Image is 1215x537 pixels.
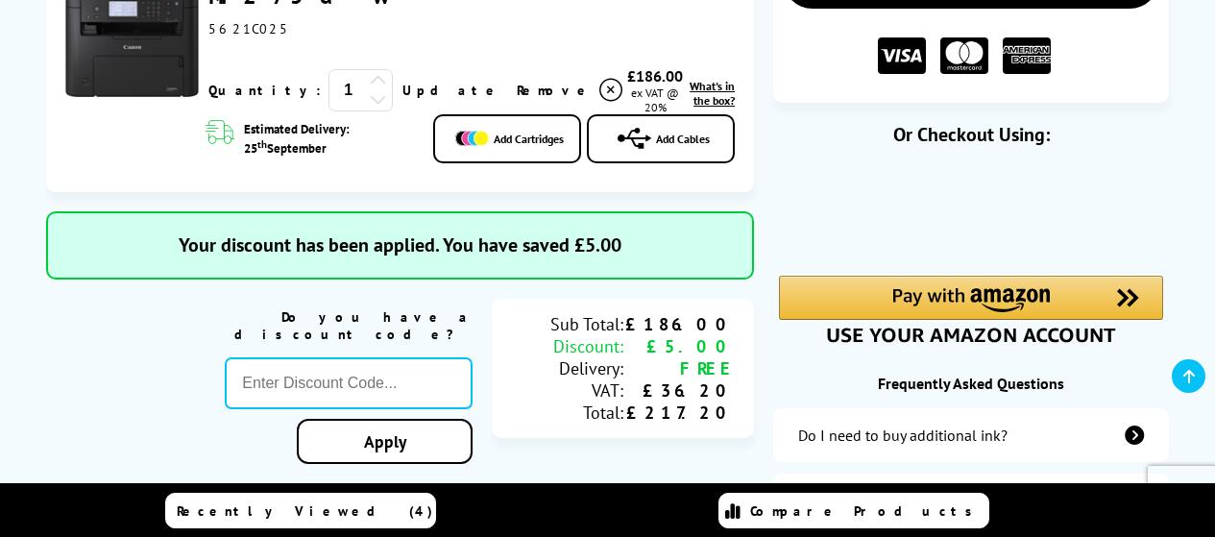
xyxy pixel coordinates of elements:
[494,132,564,146] span: Add Cartridges
[773,122,1169,147] div: Or Checkout Using:
[517,82,593,99] span: Remove
[1003,37,1051,75] img: American Express
[625,66,685,85] div: £186.00
[244,121,414,157] span: Estimated Delivery: 25 September
[257,137,267,151] sup: th
[208,20,290,37] span: 5621C025
[773,408,1169,462] a: additional-ink
[177,502,433,520] span: Recently Viewed (4)
[623,402,735,424] div: £217.20
[773,374,1169,393] div: Frequently Asked Questions
[656,132,710,146] span: Add Cables
[511,357,622,379] div: Delivery:
[940,37,988,75] img: MASTER CARD
[225,357,473,409] input: Enter Discount Code...
[511,313,622,335] div: Sub Total:
[402,82,501,99] a: Update
[208,82,321,99] span: Quantity:
[455,131,489,146] img: Add Cartridges
[165,493,436,528] a: Recently Viewed (4)
[798,426,1008,445] div: Do I need to buy additional ink?
[623,335,735,357] div: £5.00
[623,357,735,379] div: FREE
[779,178,1163,243] iframe: PayPal
[718,493,989,528] a: Compare Products
[690,79,735,108] span: What's in the box?
[773,474,1169,527] a: items-arrive
[623,379,735,402] div: £36.20
[878,37,926,75] img: VISA
[225,308,473,343] div: Do you have a discount code?
[779,276,1163,343] div: Amazon Pay - Use your Amazon account
[511,379,622,402] div: VAT:
[297,419,473,464] a: Apply
[750,502,983,520] span: Compare Products
[517,76,625,105] a: Delete item from your basket
[685,79,735,108] a: lnk_inthebox
[511,402,622,424] div: Total:
[511,335,622,357] div: Discount:
[179,232,621,257] span: Your discount has been applied. You have saved £5.00
[631,85,679,114] span: ex VAT @ 20%
[623,313,735,335] div: £186.00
